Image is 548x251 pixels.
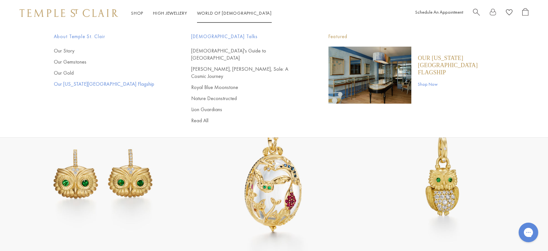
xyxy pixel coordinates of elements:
[54,58,165,66] a: Our Gemstones
[191,66,302,80] a: [PERSON_NAME], [PERSON_NAME], Sole: A Cosmic Journey
[20,9,118,17] img: Temple St. Clair
[415,9,463,15] a: Schedule An Appointment
[191,84,302,91] a: Royal Blue Moonstone
[191,95,302,102] a: Nature Deconstructed
[418,54,494,76] a: Our [US_STATE][GEOGRAPHIC_DATA] Flagship
[515,220,541,244] iframe: Gorgias live chat messenger
[328,33,494,41] p: Featured
[191,47,302,62] a: [DEMOGRAPHIC_DATA]'s Guide to [GEOGRAPHIC_DATA]
[473,8,480,18] a: Search
[522,8,528,18] a: Open Shopping Bag
[418,81,494,88] a: Shop Now
[191,117,302,124] a: Read All
[197,10,272,16] a: World of [DEMOGRAPHIC_DATA]World of [DEMOGRAPHIC_DATA]
[153,10,187,16] a: High JewelleryHigh Jewellery
[54,81,165,88] a: Our [US_STATE][GEOGRAPHIC_DATA] Flagship
[191,33,302,41] span: [DEMOGRAPHIC_DATA] Talks
[506,8,512,18] a: View Wishlist
[54,47,165,54] a: Our Story
[191,106,302,113] a: Lion Guardians
[54,69,165,77] a: Our Gold
[131,9,272,17] nav: Main navigation
[131,10,143,16] a: ShopShop
[54,33,165,41] span: About Temple St. Clair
